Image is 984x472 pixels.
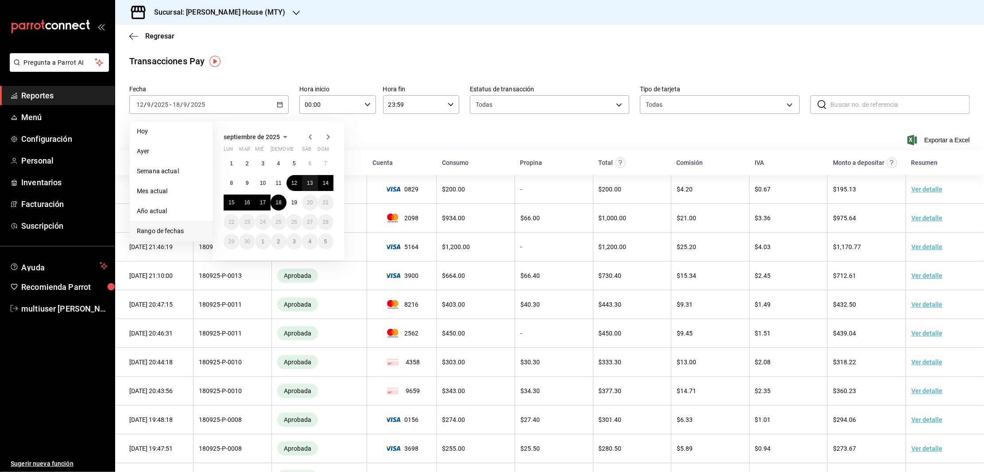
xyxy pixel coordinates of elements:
[318,234,333,250] button: 5 de octubre de 2025
[677,387,696,394] span: $ 14.71
[151,101,154,108] span: /
[299,86,376,93] label: Hora inicio
[677,215,696,222] span: $ 21.00
[372,186,431,193] span: 0829
[209,56,221,67] img: Tooltip marker
[115,406,194,434] td: [DATE] 19:48:18
[194,319,272,348] td: 180925-P-0011
[599,387,622,394] span: $ 377.30
[291,199,297,206] abbr: 19 de septiembre de 2025
[97,23,105,30] button: open_drawer_menu
[194,261,272,290] td: 180925-P-0013
[755,215,771,222] span: $ 3.36
[372,357,431,367] span: 4358
[911,387,942,394] a: Ver detalle
[372,243,431,250] span: 5164
[287,146,294,156] abbr: viernes
[115,434,194,463] td: [DATE] 19:47:51
[21,303,108,315] span: multiuser [PERSON_NAME]
[277,238,280,245] abbr: 2 de octubre de 2025
[129,32,174,40] button: Regresar
[324,160,327,167] abbr: 7 de septiembre de 2025
[21,133,108,145] span: Configuración
[154,101,169,108] input: ----
[194,233,272,261] td: 180925-P-0012
[275,180,281,186] abbr: 11 de septiembre de 2025
[470,86,629,93] label: Estatus de transacción
[599,243,627,250] span: $ 1,200.00
[246,160,249,167] abbr: 2 de septiembre de 2025
[599,301,622,308] span: $ 443.30
[261,160,264,167] abbr: 3 de septiembre de 2025
[755,243,771,250] span: $ 4.03
[190,101,205,108] input: ----
[302,146,311,156] abbr: sábado
[229,219,234,225] abbr: 22 de septiembre de 2025
[308,238,311,245] abbr: 4 de octubre de 2025
[442,445,465,452] span: $ 255.00
[224,175,239,191] button: 8 de septiembre de 2025
[520,301,540,308] span: $ 40.30
[239,214,255,230] button: 23 de septiembre de 2025
[224,156,239,172] button: 1 de septiembre de 2025
[520,159,542,166] div: Propina
[194,377,272,406] td: 180925-P-0010
[833,445,856,452] span: $ 273.67
[755,186,771,193] span: $ 0.67
[224,146,233,156] abbr: lunes
[372,300,431,309] span: 8216
[833,243,861,250] span: $ 1,170.77
[831,96,970,113] input: Buscar no. de referencia
[372,329,431,338] span: 2562
[318,146,329,156] abbr: domingo
[271,214,286,230] button: 25 de septiembre de 2025
[677,359,696,366] span: $ 13.00
[755,301,771,308] span: $ 1.49
[520,416,540,423] span: $ 27.40
[115,261,194,290] td: [DATE] 21:10:00
[520,387,540,394] span: $ 34.30
[911,330,942,337] a: Ver detalle
[308,160,311,167] abbr: 6 de septiembre de 2025
[137,167,205,176] span: Semana actual
[115,204,194,233] td: [DATE] 21:47:07
[911,272,942,279] a: Ver detalle
[255,214,271,230] button: 24 de septiembre de 2025
[246,180,249,186] abbr: 9 de septiembre de 2025
[229,199,234,206] abbr: 15 de septiembre de 2025
[911,359,942,366] a: Ver detalle
[277,269,318,283] div: Transacciones cobradas de manera exitosa.
[302,156,318,172] button: 6 de septiembre de 2025
[318,156,333,172] button: 7 de septiembre de 2025
[442,215,465,222] span: $ 934.00
[911,243,942,250] a: Ver detalle
[442,330,465,337] span: $ 450.00
[323,219,329,225] abbr: 28 de septiembre de 2025
[137,127,205,136] span: Hoy
[21,281,108,293] span: Recomienda Parrot
[755,387,771,394] span: $ 2.35
[21,155,108,167] span: Personal
[115,348,194,377] td: [DATE] 20:44:18
[755,272,771,279] span: $ 2.45
[372,416,431,423] span: 0156
[277,355,318,369] div: Transacciones cobradas de manera exitosa.
[239,195,255,211] button: 16 de septiembre de 2025
[275,199,281,206] abbr: 18 de septiembre de 2025
[599,359,622,366] span: $ 333.30
[372,386,431,396] span: 9659
[280,387,315,394] span: Aprobada
[755,330,771,337] span: $ 1.51
[677,159,703,166] div: Comisión
[323,180,329,186] abbr: 14 de septiembre de 2025
[224,195,239,211] button: 15 de septiembre de 2025
[144,101,147,108] span: /
[372,272,431,279] span: 3900
[230,160,233,167] abbr: 1 de septiembre de 2025
[244,219,250,225] abbr: 23 de septiembre de 2025
[833,359,856,366] span: $ 318.22
[271,175,286,191] button: 11 de septiembre de 2025
[260,199,266,206] abbr: 17 de septiembre de 2025
[129,86,289,93] label: Fecha
[520,359,540,366] span: $ 30.30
